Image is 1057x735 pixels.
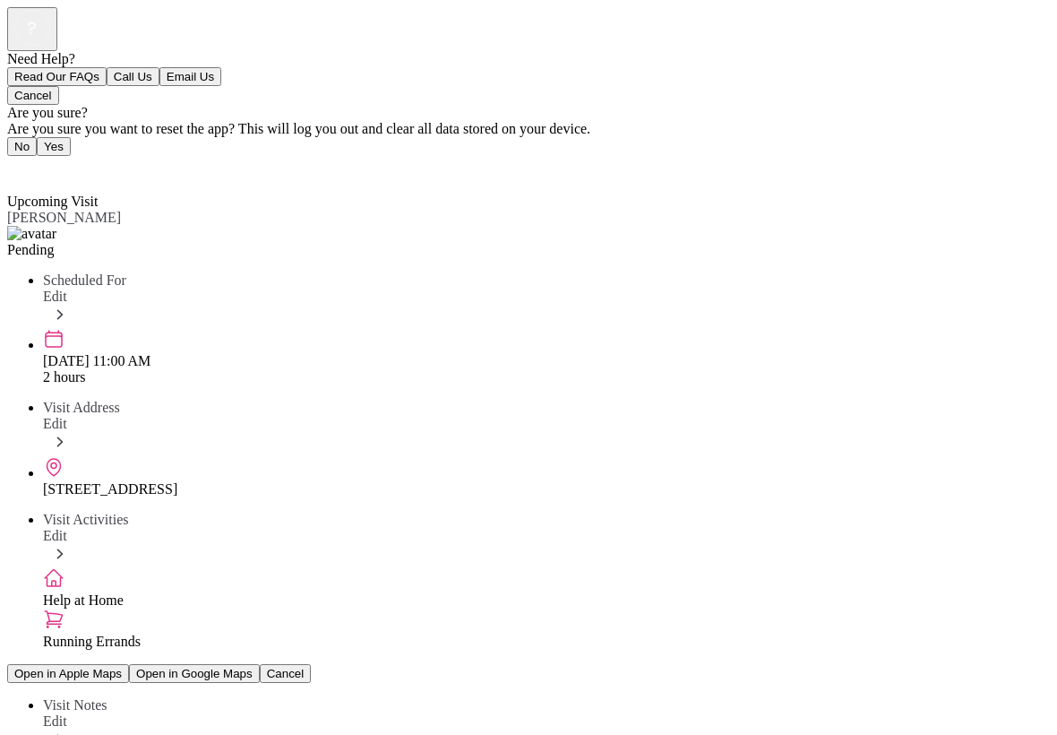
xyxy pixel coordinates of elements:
div: Pending [7,242,1050,258]
button: Cancel [260,664,312,683]
div: 2 hours [43,369,1050,385]
div: [DATE] 11:00 AM [43,353,1050,369]
img: avatar [7,226,56,242]
span: Upcoming Visit [7,194,98,209]
span: Back [18,161,47,177]
span: Edit [43,289,67,304]
button: Email Us [159,67,221,86]
div: Running Errands [43,634,1050,650]
div: [STREET_ADDRESS] [43,481,1050,497]
button: Cancel [7,86,59,105]
span: Edit [43,528,67,543]
div: Are you sure you want to reset the app? This will log you out and clear all data stored on your d... [7,121,1050,137]
div: Help at Home [43,592,1050,609]
span: Visit Activities [43,512,128,527]
button: No [7,137,37,156]
button: Open in Google Maps [129,664,260,683]
span: [PERSON_NAME] [7,210,121,225]
span: Edit [43,416,67,431]
button: Yes [37,137,71,156]
span: Edit [43,713,67,729]
div: Are you sure? [7,105,1050,121]
span: Visit Notes [43,697,107,713]
button: Call Us [107,67,159,86]
div: Need Help? [7,51,1050,67]
a: Back [7,161,47,177]
span: Visit Address [43,400,120,415]
button: Open in Apple Maps [7,664,129,683]
button: Read Our FAQs [7,67,107,86]
span: Scheduled For [43,272,126,288]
